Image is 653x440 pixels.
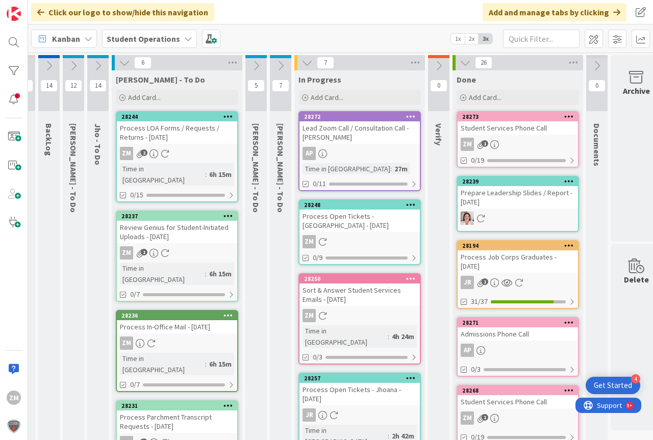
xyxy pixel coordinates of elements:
div: AP [458,344,578,357]
span: 0/3 [471,364,481,375]
div: Review Genius for Student-Initiated Uploads - [DATE] [117,221,237,243]
a: 28237Review Genius for Student-Initiated Uploads - [DATE]ZMTime in [GEOGRAPHIC_DATA]:6h 15m0/7 [116,211,238,302]
div: Get Started [594,380,632,391]
span: 31/37 [471,296,488,307]
div: 28272 [304,113,420,120]
span: 3x [479,34,492,44]
div: 28239 [458,177,578,186]
a: 28239Prepare Leadership Slides / Report - [DATE]EW [457,176,579,232]
div: 28239 [462,178,578,185]
div: ZM [299,235,420,248]
div: 28268 [462,387,578,394]
span: 2x [465,34,479,44]
span: Add Card... [128,93,161,102]
div: Sort & Answer Student Services Emails - [DATE] [299,283,420,306]
span: 1x [451,34,465,44]
span: : [388,331,389,342]
a: 28248Process Open Tickets - [GEOGRAPHIC_DATA] - [DATE]ZM0/9 [298,199,421,265]
div: Time in [GEOGRAPHIC_DATA] [303,325,388,348]
span: 0/11 [313,178,326,189]
span: Kanban [52,33,80,45]
div: Prepare Leadership Slides / Report - [DATE] [458,186,578,209]
span: : [205,169,207,180]
div: 28244 [117,112,237,121]
div: 28272Lead Zoom Call / Consultation Call - [PERSON_NAME] [299,112,420,144]
div: Process Open Tickets - Jhoana - [DATE] [299,383,420,405]
div: 6h 15m [207,169,234,180]
div: Student Services Phone Call [458,395,578,408]
span: 5 [247,80,265,92]
div: 28244Process LOA Forms / Requests / Returns - [DATE] [117,112,237,144]
span: Support [21,2,46,14]
div: Lead Zoom Call / Consultation Call - [PERSON_NAME] [299,121,420,144]
div: AP [303,147,316,160]
div: Add and manage tabs by clicking [483,3,626,21]
span: 0/19 [471,155,484,166]
div: Time in [GEOGRAPHIC_DATA] [120,163,205,186]
span: Add Card... [311,93,343,102]
div: Time in [GEOGRAPHIC_DATA] [303,163,390,174]
div: 28268 [458,386,578,395]
div: Click our logo to show/hide this navigation [31,3,214,21]
div: Process Open Tickets - [GEOGRAPHIC_DATA] - [DATE] [299,210,420,232]
div: 28194 [462,242,578,249]
span: 0 [430,80,447,92]
div: Process Job Corps Graduates - [DATE] [458,250,578,273]
div: 28231 [121,402,237,409]
span: 1 [482,140,488,147]
span: Amanda - To Do [275,123,286,213]
span: Add Card... [469,93,501,102]
span: 26 [475,57,492,69]
div: AP [461,344,474,357]
b: Student Operations [107,34,180,44]
img: EW [461,212,474,225]
div: 4h 24m [389,331,417,342]
img: avatar [7,419,21,433]
div: ZM [117,147,237,160]
div: Open Get Started checklist, remaining modules: 4 [586,377,640,394]
img: Visit kanbanzone.com [7,7,21,21]
span: 1 [141,249,147,255]
span: Documents [592,123,602,166]
a: 28271Admissions Phone CallAP0/3 [457,317,579,377]
span: Emilie - To Do [68,123,79,213]
div: 28273 [458,112,578,121]
span: : [205,358,207,370]
div: ZM [461,411,474,425]
a: 28250Sort & Answer Student Services Emails - [DATE]ZMTime in [GEOGRAPHIC_DATA]:4h 24m0/3 [298,273,421,365]
a: 28273Student Services Phone CallZM0/19 [457,111,579,168]
span: 7 [317,57,334,69]
div: ZM [7,391,21,405]
div: Process Parchment Transcript Requests - [DATE] [117,410,237,433]
span: Jho - To Do [93,123,103,165]
div: ZM [120,337,133,350]
span: 0 [588,80,606,92]
div: 28250Sort & Answer Student Services Emails - [DATE] [299,274,420,306]
div: Time in [GEOGRAPHIC_DATA] [120,263,205,285]
span: 0/7 [130,289,140,300]
span: : [390,163,392,174]
div: Admissions Phone Call [458,327,578,341]
div: 28257 [304,375,420,382]
span: 2 [141,149,147,156]
div: 28236 [117,311,237,320]
div: 28237 [121,213,237,220]
div: JR [303,408,316,422]
span: 0/9 [313,252,322,263]
div: 28194Process Job Corps Graduates - [DATE] [458,241,578,273]
div: 28248Process Open Tickets - [GEOGRAPHIC_DATA] - [DATE] [299,200,420,232]
div: 28272 [299,112,420,121]
div: 6h 15m [207,358,234,370]
span: Eric - To Do [251,123,261,213]
span: 1 [482,414,488,421]
div: 28231Process Parchment Transcript Requests - [DATE] [117,401,237,433]
div: 28239Prepare Leadership Slides / Report - [DATE] [458,177,578,209]
div: 28237 [117,212,237,221]
div: ZM [458,138,578,151]
div: 28248 [299,200,420,210]
div: ZM [120,147,133,160]
div: Archive [623,85,650,97]
div: ZM [461,138,474,151]
div: 4 [631,374,640,383]
div: Process In-Office Mail - [DATE] [117,320,237,333]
